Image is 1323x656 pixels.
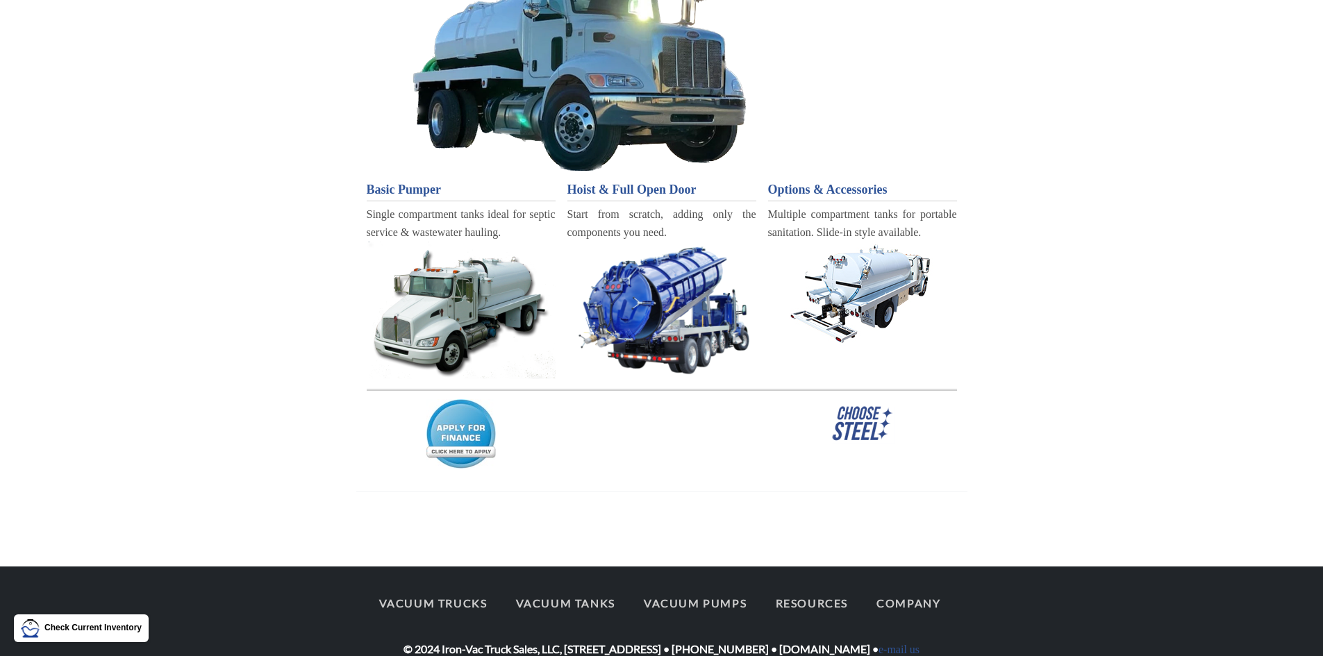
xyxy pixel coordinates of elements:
img: Stacks Image p111540_n3 [426,399,496,469]
a: ST - Septic Service [367,242,556,379]
a: Company [864,589,953,618]
img: Stacks Image 9317 [367,242,556,379]
img: Stacks Image 9319 [772,242,953,346]
span: Hoist & Full Open Door [567,183,697,196]
a: Vacuum Tanks [504,589,628,618]
a: Financing [367,399,556,469]
a: Choose Steel [768,403,957,444]
div: Single compartment tanks ideal for septic service & wastewater hauling. [367,205,556,241]
span: Basic Pumper [367,183,442,196]
div: Start from scratch, adding only the components you need. [567,205,756,241]
a: Resources [763,589,860,618]
img: Stacks Image 111546 [567,242,756,376]
a: Hoist & Full Open Door [567,180,756,200]
a: e-mail us [879,644,920,655]
p: Check Current Inventory [44,621,142,634]
a: Vacuum Pumps [631,589,759,618]
div: Multiple compartment tanks for portable sanitation. Slide-in style available. [768,205,957,241]
a: Basic Pumper [367,180,556,200]
a: ST - Septic Service [567,242,756,376]
img: Stacks Image p111540_n6 [830,403,895,444]
span: Options & Accessories [768,183,888,196]
a: PT - Portable Sanitation [768,242,957,346]
a: Vacuum Trucks [367,589,500,618]
img: Stacks Image 12027 [367,389,957,392]
a: Options & Accessories [768,180,957,200]
img: LMT Icon [21,619,40,638]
